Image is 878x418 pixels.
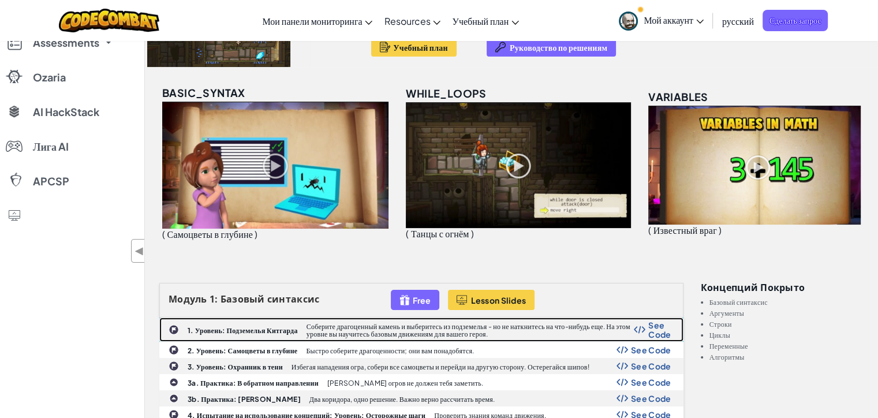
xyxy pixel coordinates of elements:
[33,141,69,152] span: Лига AI
[406,227,409,240] span: (
[307,323,634,338] p: Соберите драгоценный камень и выберитесь из подземелья - но не наткнитесь на что-нибудь еще. На э...
[709,353,864,361] li: Алгоритмы
[487,38,616,57] button: Руководство по решениям
[406,87,486,100] span: while_loops
[617,394,628,402] img: Show Code Logo
[159,390,683,406] a: 3b. Практика: [PERSON_NAME] Два коридора, одно решение. Важно верно рассчитать время. Show Code L...
[617,378,628,386] img: Show Code Logo
[378,5,446,36] a: Resources
[134,242,144,259] span: ◀
[617,362,628,370] img: Show Code Logo
[393,43,448,52] span: Учебный план
[411,227,469,240] span: Танцы с огнём
[763,10,828,31] a: Сделать запрос
[631,378,671,387] span: See Code
[619,12,638,31] img: avatar
[169,394,178,403] img: IconPracticeLevel.svg
[719,224,722,236] span: )
[188,395,301,404] b: 3b. Практика: [PERSON_NAME]
[59,9,160,32] img: CodeCombat logo
[648,106,861,225] img: variables_unlocked.png
[188,326,298,335] b: 1. Уровень: Подземелья Китгарда
[162,228,165,240] span: (
[448,290,535,310] button: Lesson Slides
[709,309,864,317] li: Аргументы
[306,347,474,354] p: Быстро соберите драгоценности; они вам понадобятся.
[613,2,709,39] a: Мой аккаунт
[255,228,257,240] span: )
[188,363,283,371] b: 3. Уровень: Охранник в тени
[631,361,671,371] span: See Code
[701,283,864,293] h3: Концепций покрыто
[471,227,474,240] span: )
[471,296,526,305] span: Lesson Slides
[169,324,179,335] img: IconChallengeLevel.svg
[210,293,218,305] span: 1:
[162,86,245,99] span: basic_syntax
[406,102,631,228] img: while_loops_unlocked.png
[644,14,704,26] span: Мой аккаунт
[162,102,388,229] img: basic_syntax_unlocked.png
[722,15,754,27] span: русский
[256,5,378,36] a: Мои панели мониторинга
[617,346,628,354] img: Show Code Logo
[167,228,253,240] span: Самоцветы в глубине
[33,107,99,117] span: AI HackStack
[716,5,760,36] a: русский
[33,38,99,48] span: Assessments
[384,15,430,27] span: Resources
[262,15,362,27] span: Мои панели мониторинга
[188,379,319,387] b: 3a. Практика: В обратном направлении
[648,90,708,103] span: variables
[292,363,589,371] p: Избегая нападения огра, собери все самоцветы и перейди на другую сторону. Остерегайся шипов!
[709,331,864,339] li: Циклы
[648,224,651,236] span: (
[159,342,683,358] a: 2. Уровень: Самоцветы в глубине Быстро соберите драгоценности; они вам понадобятся. Show Code Log...
[169,293,207,305] span: Модуль
[653,224,717,236] span: Известный враг
[510,43,607,52] span: Руководство по решениям
[169,361,179,371] img: IconChallengeLevel.svg
[709,342,864,350] li: Переменные
[631,394,671,403] span: See Code
[399,293,410,307] img: IconFreeLevelv2.svg
[413,296,431,305] span: Free
[309,395,495,403] p: Два коридора, одно решение. Важно верно рассчитать время.
[169,345,179,355] img: IconChallengeLevel.svg
[634,326,645,334] img: Show Code Logo
[169,378,178,387] img: IconPracticeLevel.svg
[159,374,683,390] a: 3a. Практика: В обратном направлении [PERSON_NAME] огров не должен тебя заметить. Show Code Logo ...
[159,318,683,342] a: 1. Уровень: Подземелья Китгарда Соберите драгоценный камень и выберитесь из подземелья - но не на...
[327,379,483,387] p: [PERSON_NAME] огров не должен тебя заметить.
[371,38,457,57] button: Учебный план
[33,72,66,83] span: Ozaria
[709,298,864,306] li: Базовый синтаксис
[159,358,683,374] a: 3. Уровень: Охранник в тени Избегая нападения огра, собери все самоцветы и перейди на другую стор...
[446,5,525,36] a: Учебный план
[452,15,509,27] span: Учебный план
[709,320,864,328] li: Строки
[188,346,297,355] b: 2. Уровень: Самоцветы в глубине
[631,345,671,354] span: See Code
[221,293,320,305] span: Базовый синтаксис
[648,320,671,339] span: See Code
